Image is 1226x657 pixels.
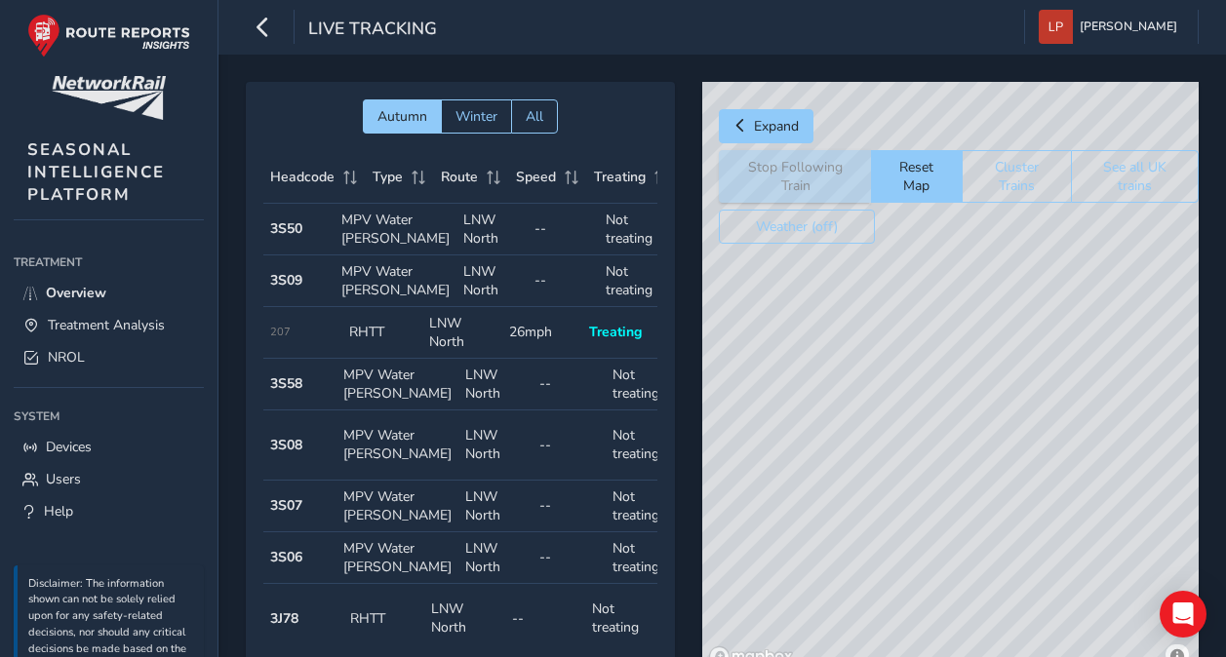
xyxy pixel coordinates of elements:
[336,532,458,584] td: MPV Water [PERSON_NAME]
[52,76,166,120] img: customer logo
[270,548,302,566] strong: 3S06
[14,248,204,277] div: Treatment
[336,481,458,532] td: MPV Water [PERSON_NAME]
[871,150,962,203] button: Reset Map
[533,359,607,410] td: --
[533,532,607,584] td: --
[606,359,680,410] td: Not treating
[594,168,646,186] span: Treating
[606,410,680,481] td: Not treating
[335,255,456,307] td: MPV Water [PERSON_NAME]
[14,402,204,431] div: System
[1039,10,1073,44] img: diamond-layout
[526,107,543,126] span: All
[46,284,106,302] span: Overview
[1039,10,1184,44] button: [PERSON_NAME]
[48,348,85,367] span: NROL
[585,584,666,654] td: Not treating
[14,309,204,341] a: Treatment Analysis
[424,584,505,654] td: LNW North
[528,204,599,255] td: --
[270,271,302,290] strong: 3S09
[14,431,204,463] a: Devices
[505,584,586,654] td: --
[599,204,670,255] td: Not treating
[48,316,165,334] span: Treatment Analysis
[44,502,73,521] span: Help
[458,481,533,532] td: LNW North
[335,204,456,255] td: MPV Water [PERSON_NAME]
[516,168,556,186] span: Speed
[308,17,437,44] span: Live Tracking
[27,14,190,58] img: rr logo
[502,307,582,359] td: 26mph
[455,107,497,126] span: Winter
[719,109,813,143] button: Expand
[511,99,558,134] button: All
[336,359,458,410] td: MPV Water [PERSON_NAME]
[270,168,335,186] span: Headcode
[342,307,422,359] td: RHTT
[270,374,302,393] strong: 3S58
[1160,591,1206,638] div: Open Intercom Messenger
[270,496,302,515] strong: 3S07
[606,532,680,584] td: Not treating
[270,609,298,628] strong: 3J78
[962,150,1071,203] button: Cluster Trains
[441,168,478,186] span: Route
[14,341,204,373] a: NROL
[458,410,533,481] td: LNW North
[456,204,528,255] td: LNW North
[458,532,533,584] td: LNW North
[363,99,441,134] button: Autumn
[377,107,427,126] span: Autumn
[599,255,670,307] td: Not treating
[533,410,607,481] td: --
[441,99,511,134] button: Winter
[458,359,533,410] td: LNW North
[336,410,458,481] td: MPV Water [PERSON_NAME]
[533,481,607,532] td: --
[14,495,204,527] a: Help
[14,277,204,309] a: Overview
[14,463,204,495] a: Users
[46,470,81,488] span: Users
[606,481,680,532] td: Not treating
[46,438,92,456] span: Devices
[1071,150,1199,203] button: See all UK trains
[456,255,528,307] td: LNW North
[27,138,165,206] span: SEASONAL INTELLIGENCE PLATFORM
[754,117,799,135] span: Expand
[589,323,642,341] span: Treating
[1080,10,1177,44] span: [PERSON_NAME]
[373,168,403,186] span: Type
[270,436,302,454] strong: 3S08
[422,307,502,359] td: LNW North
[528,255,599,307] td: --
[270,219,302,238] strong: 3S50
[343,584,424,654] td: RHTT
[270,325,291,339] span: 207
[719,210,875,244] button: Weather (off)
